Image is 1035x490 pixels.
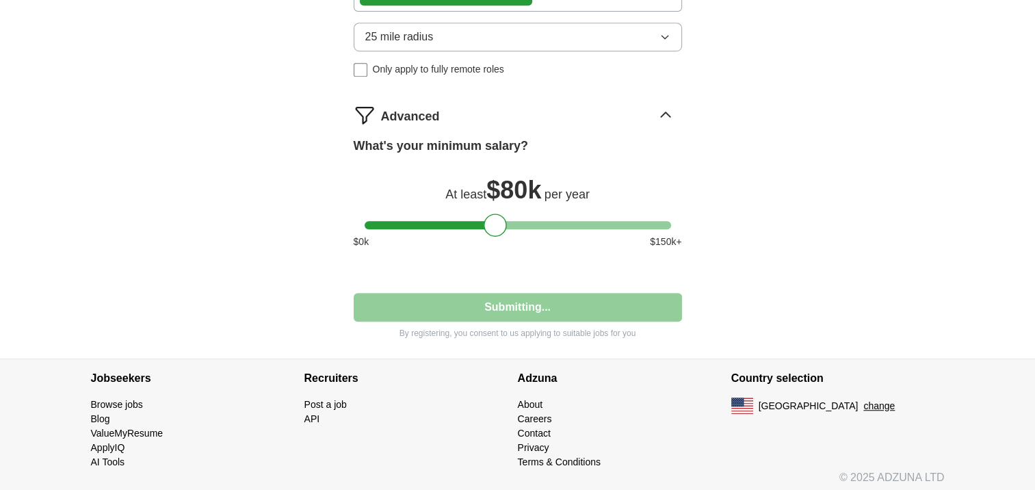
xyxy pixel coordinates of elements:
a: AI Tools [91,456,125,467]
span: per year [545,188,590,201]
a: Terms & Conditions [518,456,601,467]
button: 25 mile radius [354,23,682,51]
button: Submitting... [354,293,682,322]
a: Browse jobs [91,399,143,410]
p: By registering, you consent to us applying to suitable jobs for you [354,327,682,339]
a: Contact [518,428,551,439]
a: ApplyIQ [91,442,125,453]
span: 25 mile radius [365,29,434,45]
span: $ 0 k [354,235,369,249]
a: Careers [518,413,552,424]
a: Privacy [518,442,549,453]
span: $ 80k [486,176,541,204]
span: Advanced [381,107,440,126]
span: [GEOGRAPHIC_DATA] [759,399,859,413]
a: Blog [91,413,110,424]
a: API [304,413,320,424]
span: Only apply to fully remote roles [373,62,504,77]
img: filter [354,104,376,126]
a: About [518,399,543,410]
span: At least [445,188,486,201]
input: Only apply to fully remote roles [354,63,367,77]
a: ValueMyResume [91,428,163,439]
a: Post a job [304,399,347,410]
button: change [863,399,895,413]
label: What's your minimum salary? [354,137,528,155]
img: US flag [731,398,753,414]
h4: Country selection [731,359,945,398]
span: $ 150 k+ [650,235,681,249]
